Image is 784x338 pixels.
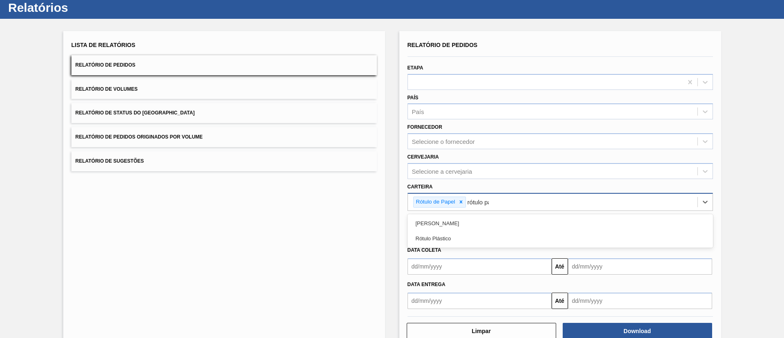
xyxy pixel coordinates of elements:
input: dd/mm/yyyy [568,293,712,309]
button: Relatório de Pedidos Originados por Volume [71,127,377,147]
h1: Relatórios [8,3,153,12]
span: Relatório de Pedidos [408,42,478,48]
button: Até [552,258,568,275]
span: Lista de Relatórios [71,42,136,48]
span: Data entrega [408,282,445,287]
span: Relatório de Pedidos [76,62,136,68]
button: Relatório de Pedidos [71,55,377,75]
label: Carteira [408,184,433,190]
span: Relatório de Pedidos Originados por Volume [76,134,203,140]
input: dd/mm/yyyy [408,258,552,275]
div: País [412,108,424,115]
button: Relatório de Volumes [71,79,377,99]
button: Relatório de Sugestões [71,151,377,171]
label: Etapa [408,65,423,71]
label: Fornecedor [408,124,442,130]
span: Relatório de Sugestões [76,158,144,164]
label: Cervejaria [408,154,439,160]
div: Selecione o fornecedor [412,138,475,145]
div: Selecione a cervejaria [412,168,472,175]
button: Relatório de Status do [GEOGRAPHIC_DATA] [71,103,377,123]
div: [PERSON_NAME] [408,216,713,231]
span: Data coleta [408,247,441,253]
label: País [408,95,419,101]
span: Relatório de Volumes [76,86,138,92]
input: dd/mm/yyyy [568,258,712,275]
div: Rótulo de Papel [414,197,457,207]
input: dd/mm/yyyy [408,293,552,309]
div: Rótulo Plástico [408,231,713,246]
button: Até [552,293,568,309]
span: Relatório de Status do [GEOGRAPHIC_DATA] [76,110,195,116]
